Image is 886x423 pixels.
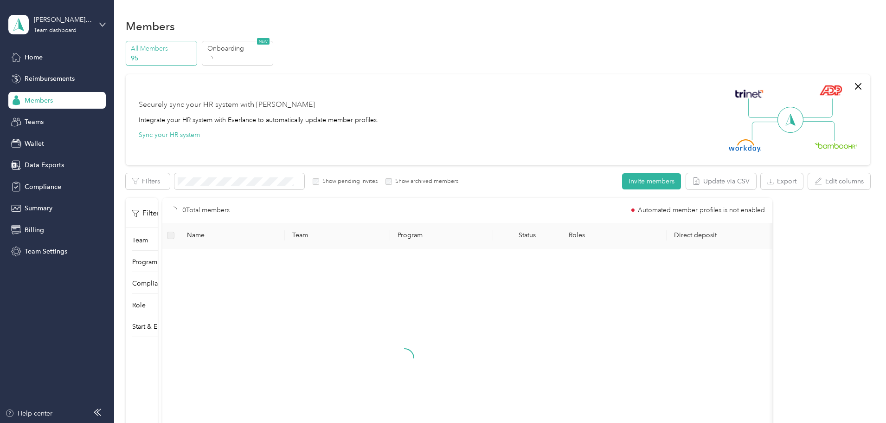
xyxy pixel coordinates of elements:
[25,225,44,235] span: Billing
[132,257,157,267] p: Program
[25,182,61,192] span: Compliance
[187,231,277,239] span: Name
[25,203,52,213] span: Summary
[800,98,833,118] img: Line Right Up
[126,21,175,31] h1: Members
[25,247,67,256] span: Team Settings
[139,115,379,125] div: Integrate your HR system with Everlance to automatically update member profiles.
[802,121,835,141] img: Line Right Down
[493,223,562,248] th: Status
[751,121,784,140] img: Line Left Down
[182,205,230,215] p: 0 Total members
[819,85,842,96] img: ADP
[132,235,148,245] p: Team
[319,177,378,186] label: Show pending invites
[132,322,184,332] p: Start & End Dates
[34,28,77,33] div: Team dashboard
[638,207,765,214] span: Automated member profiles is not enabled
[285,223,390,248] th: Team
[622,173,681,189] button: Invite members
[25,117,44,127] span: Teams
[667,223,772,248] th: Direct deposit
[132,208,170,219] p: Filter by
[257,38,270,45] span: NEW
[686,173,756,189] button: Update via CSV
[390,223,493,248] th: Program
[729,139,761,152] img: Workday
[5,409,52,418] button: Help center
[131,53,194,63] p: 95
[748,98,781,118] img: Line Left Up
[25,160,64,170] span: Data Exports
[834,371,886,423] iframe: Everlance-gr Chat Button Frame
[207,44,270,53] p: Onboarding
[132,279,186,288] p: Compliance status
[25,52,43,62] span: Home
[126,173,170,189] button: Filters
[761,173,803,189] button: Export
[132,300,146,310] p: Role
[25,96,53,105] span: Members
[25,139,44,149] span: Wallet
[733,87,765,100] img: Trinet
[34,15,92,25] div: [PERSON_NAME] Distributors
[808,173,870,189] button: Edit columns
[139,130,200,140] button: Sync your HR system
[815,142,857,149] img: BambooHR
[25,74,75,84] span: Reimbursements
[180,223,285,248] th: Name
[139,99,315,111] div: Securely sync your HR system with [PERSON_NAME]
[131,44,194,53] p: All Members
[561,223,667,248] th: Roles
[392,177,458,186] label: Show archived members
